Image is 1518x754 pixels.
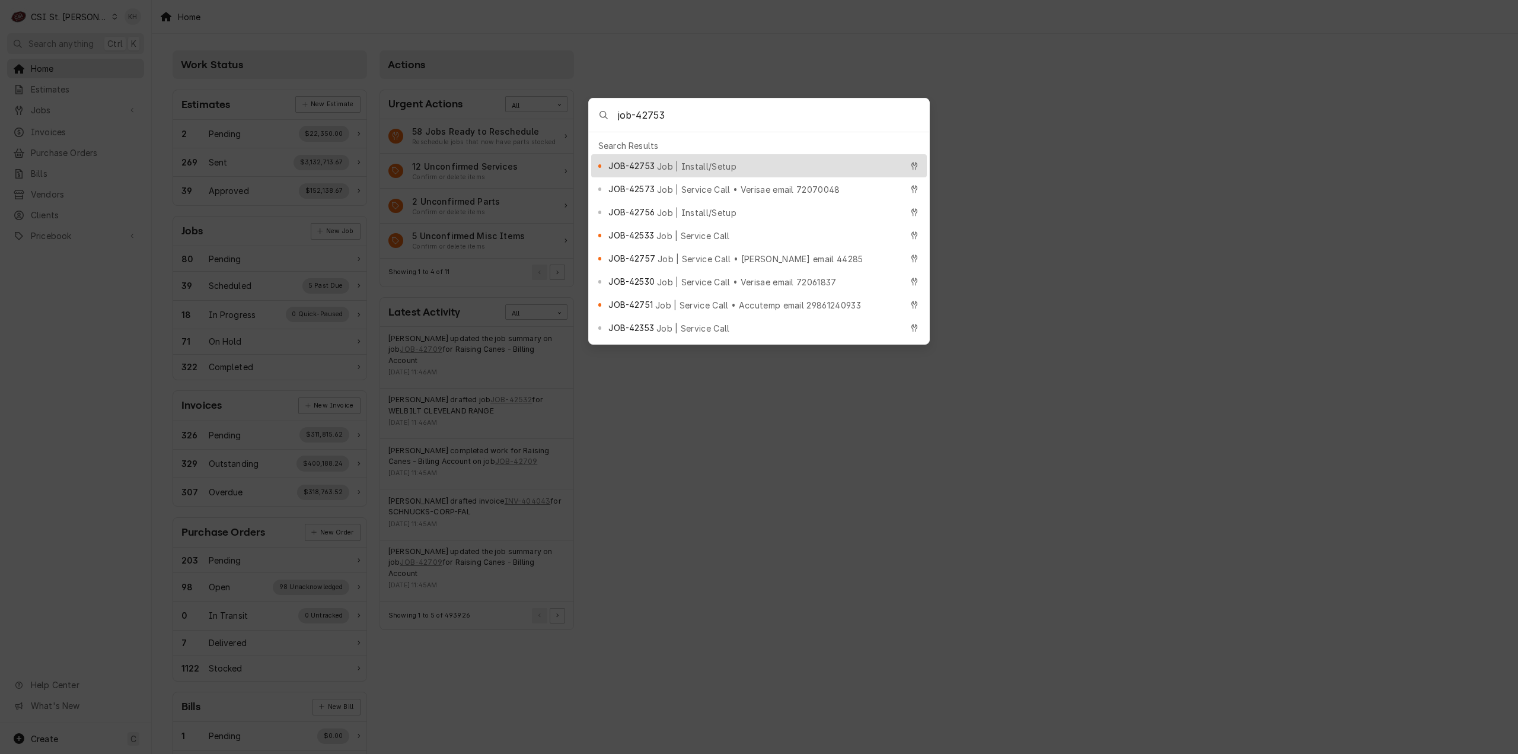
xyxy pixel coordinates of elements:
span: JOB-42757 [608,252,655,265]
span: Job | Install/Setup [657,206,736,219]
span: Job | Service Call • Verisae email 72061837 [657,276,837,288]
span: JOB-42533 [608,229,653,241]
span: Job | Service Call • Accutemp email 29861240933 [655,299,861,311]
div: Global Command Menu [588,98,930,345]
span: Job | Service Call [656,230,730,242]
span: Job | Service Call • Verisae email 72070048 [657,183,840,196]
span: Job | Install/Setup [657,160,736,173]
span: JOB-42756 [608,206,654,218]
span: JOB-42573 [608,183,654,195]
span: JOB-42353 [608,322,653,334]
span: JOB-42751 [608,298,652,311]
div: Search Results [591,137,927,154]
span: JOB-42530 [608,275,654,288]
span: Job | Service Call [656,322,730,335]
span: JOB-42753 [608,160,654,172]
input: Search anything [618,98,929,132]
span: Job | Service Call • [PERSON_NAME] email 44285 [658,253,863,265]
